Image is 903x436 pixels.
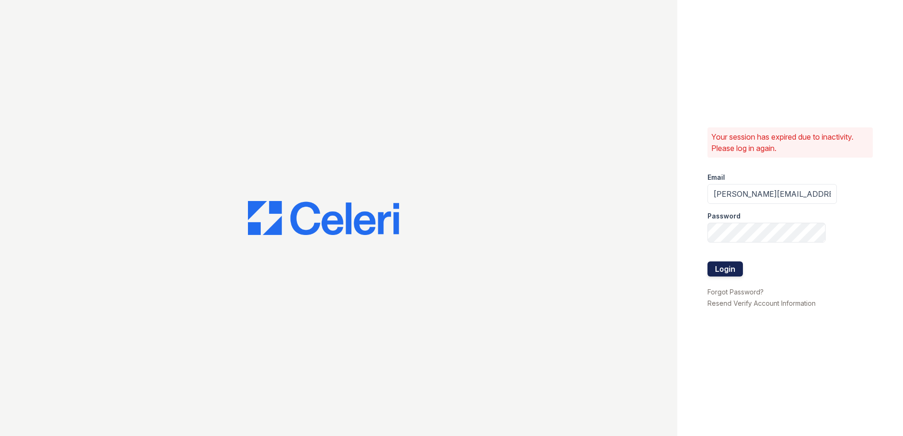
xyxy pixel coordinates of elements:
[707,173,725,182] label: Email
[248,201,399,235] img: CE_Logo_Blue-a8612792a0a2168367f1c8372b55b34899dd931a85d93a1a3d3e32e68fde9ad4.png
[707,211,741,221] label: Password
[707,261,743,277] button: Login
[707,288,764,296] a: Forgot Password?
[711,131,869,154] p: Your session has expired due to inactivity. Please log in again.
[707,299,816,307] a: Resend Verify Account Information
